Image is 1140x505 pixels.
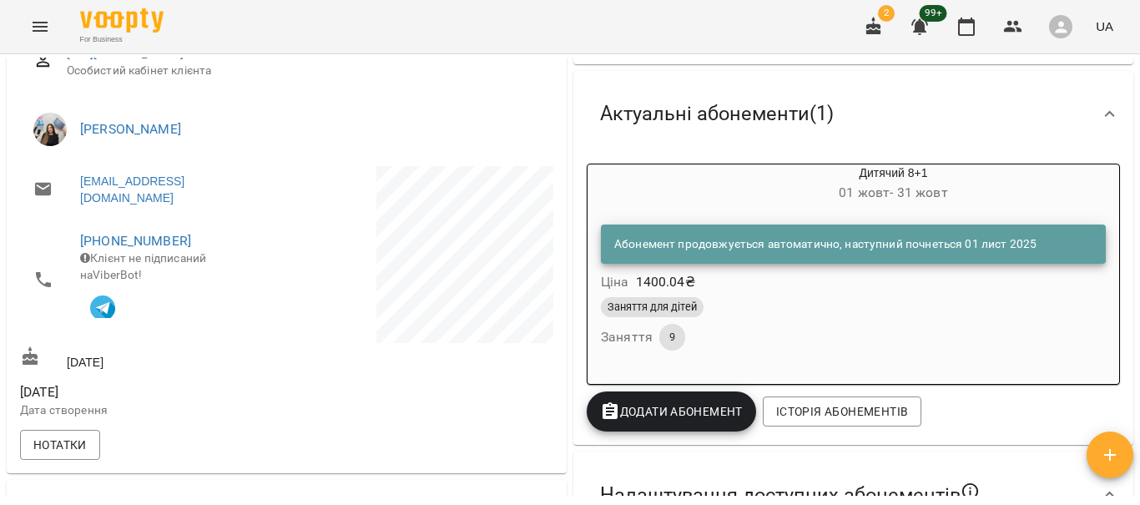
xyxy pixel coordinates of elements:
[90,295,115,321] img: Telegram
[33,435,87,455] span: Нотатки
[20,430,100,460] button: Нотатки
[33,113,67,146] img: Марина Сергіівна Мордюк
[80,251,206,281] span: Клієнт не підписаний на ViberBot!
[920,5,947,22] span: 99+
[600,401,743,422] span: Додати Абонемент
[80,233,191,249] a: [PHONE_NUMBER]
[20,402,284,419] p: Дата створення
[80,121,181,137] a: [PERSON_NAME]
[80,173,270,206] a: [EMAIL_ADDRESS][DOMAIN_NAME]
[573,71,1133,157] div: Актуальні абонементи(1)
[80,283,125,328] button: Клієнт підписаний на VooptyBot
[1096,18,1113,35] span: UA
[668,164,1119,205] div: Дитячий 8+1
[588,164,1119,371] button: Дитячий 8+101 жовт- 31 жовтАбонемент продовжується автоматично, наступний почнеться 01 лист 2025Ц...
[601,270,629,294] h6: Ціна
[839,184,947,200] span: 01 жовт - 31 жовт
[600,101,834,127] span: Актуальні абонементи ( 1 )
[614,230,1037,260] div: Абонемент продовжується автоматично, наступний почнеться 01 лист 2025
[1089,11,1120,42] button: UA
[587,391,756,432] button: Додати Абонемент
[878,5,895,22] span: 2
[588,164,668,205] div: Дитячий 8+1
[601,300,704,315] span: Заняття для дітей
[659,330,685,345] span: 9
[80,8,164,33] img: Voopty Logo
[763,396,921,427] button: Історія абонементів
[80,34,164,45] span: For Business
[17,343,287,374] div: [DATE]
[776,401,908,422] span: Історія абонементів
[67,63,540,79] span: Особистий кабінет клієнта
[20,382,284,402] span: [DATE]
[601,326,653,349] h6: Заняття
[636,272,695,292] p: 1400.04 ₴
[20,7,60,47] button: Menu
[961,482,981,502] svg: Якщо не обрано жодного, клієнт зможе побачити всі публічні абонементи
